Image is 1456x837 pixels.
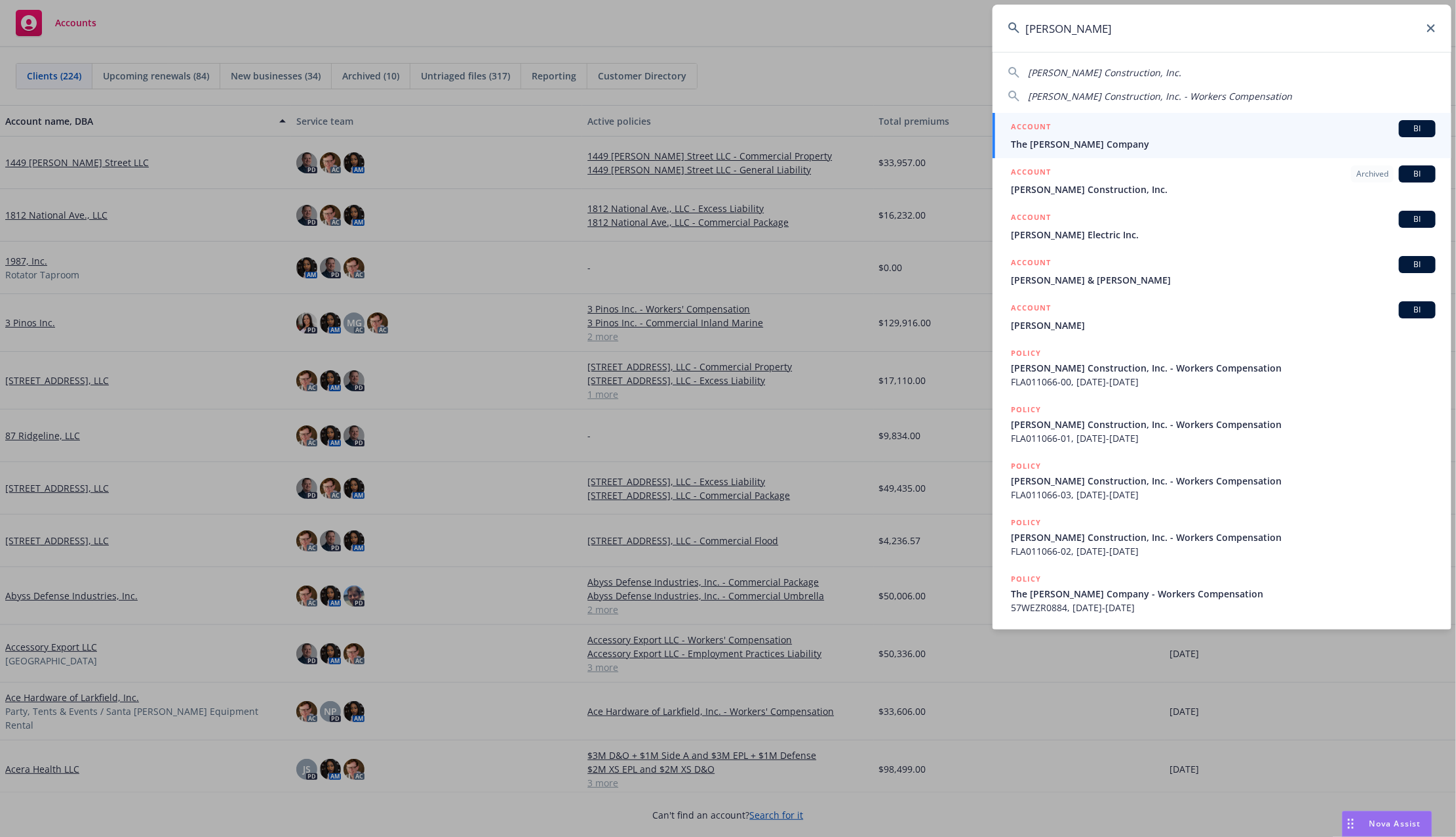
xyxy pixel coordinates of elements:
span: BI [1404,304,1430,316]
span: FLA011066-03, [DATE]-[DATE] [1011,488,1436,502]
button: Nova Assist [1342,811,1432,837]
h5: POLICY [1011,460,1041,473]
span: [PERSON_NAME] Construction, Inc. - Workers Compensation [1011,418,1436,431]
a: POLICY[PERSON_NAME] Construction, Inc. - Workers CompensationFLA011066-02, [DATE]-[DATE] [993,509,1451,565]
a: ACCOUNTBI[PERSON_NAME] [993,294,1451,339]
span: FLA011066-02, [DATE]-[DATE] [1011,544,1436,558]
span: BI [1404,259,1430,270]
span: BI [1404,123,1430,135]
h5: ACCOUNT [1011,256,1051,272]
h5: POLICY [1011,516,1041,529]
span: 57WEZR0884, [DATE]-[DATE] [1011,601,1436,614]
span: The [PERSON_NAME] Company [1011,137,1436,151]
span: Archived [1356,168,1388,180]
a: ACCOUNTBIThe [PERSON_NAME] Company [993,113,1451,158]
span: [PERSON_NAME] [1011,318,1436,332]
span: [PERSON_NAME] Construction, Inc. - Workers Compensation [1011,474,1436,488]
span: FLA011066-00, [DATE]-[DATE] [1011,375,1436,389]
span: BI [1404,213,1430,225]
a: ACCOUNTBI[PERSON_NAME] & [PERSON_NAME] [993,249,1451,294]
h5: ACCOUNT [1011,120,1051,136]
a: POLICYThe [PERSON_NAME] Company - Workers Compensation57WEZR0884, [DATE]-[DATE] [993,565,1451,622]
div: Drag to move [1343,811,1359,836]
h5: ACCOUNT [1011,211,1051,226]
span: [PERSON_NAME] Construction, Inc. [1011,182,1436,196]
span: [PERSON_NAME] Construction, Inc. - Workers Compensation [1011,361,1436,375]
h5: POLICY [1011,572,1041,586]
h5: POLICY [1011,403,1041,416]
a: POLICY[PERSON_NAME] Construction, Inc. - Workers CompensationFLA011066-03, [DATE]-[DATE] [993,452,1451,509]
span: BI [1404,168,1430,180]
h5: ACCOUNT [1011,301,1051,317]
span: [PERSON_NAME] Construction, Inc. - Workers Compensation [1011,530,1436,544]
span: The [PERSON_NAME] Company - Workers Compensation [1011,587,1436,601]
span: Nova Assist [1369,818,1421,829]
span: [PERSON_NAME] Construction, Inc. - Workers Compensation [1028,90,1292,102]
a: ACCOUNTBI[PERSON_NAME] Electric Inc. [993,204,1451,249]
span: FLA011066-01, [DATE]-[DATE] [1011,431,1436,445]
a: ACCOUNTArchivedBI[PERSON_NAME] Construction, Inc. [993,158,1451,204]
h5: ACCOUNT [1011,165,1051,181]
h5: POLICY [1011,347,1041,360]
a: POLICY[PERSON_NAME] Construction, Inc. - Workers CompensationFLA011066-01, [DATE]-[DATE] [993,396,1451,452]
span: [PERSON_NAME] Construction, Inc. [1028,66,1181,79]
input: Search... [993,5,1451,52]
a: POLICY[PERSON_NAME] Construction, Inc. - Workers CompensationFLA011066-00, [DATE]-[DATE] [993,339,1451,396]
span: [PERSON_NAME] & [PERSON_NAME] [1011,273,1436,287]
span: [PERSON_NAME] Electric Inc. [1011,228,1436,242]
